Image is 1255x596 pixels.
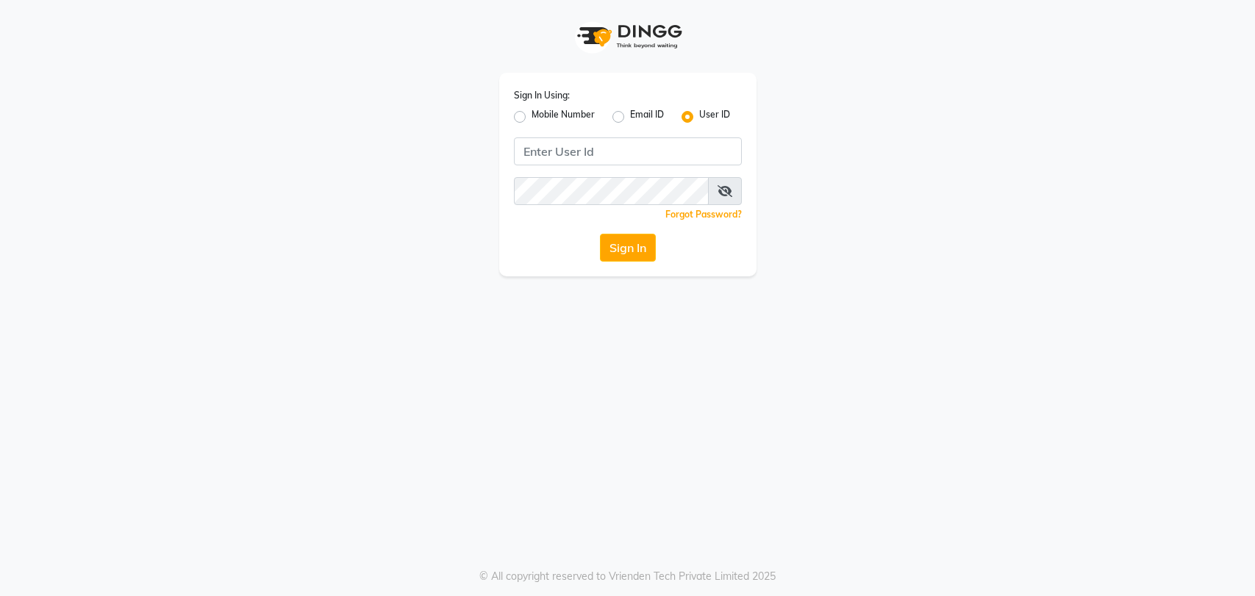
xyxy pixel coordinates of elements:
a: Forgot Password? [665,209,742,220]
label: Sign In Using: [514,89,570,102]
input: Username [514,177,709,205]
img: logo1.svg [569,15,687,58]
label: User ID [699,108,730,126]
label: Mobile Number [532,108,595,126]
label: Email ID [630,108,664,126]
input: Username [514,137,742,165]
button: Sign In [600,234,656,262]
